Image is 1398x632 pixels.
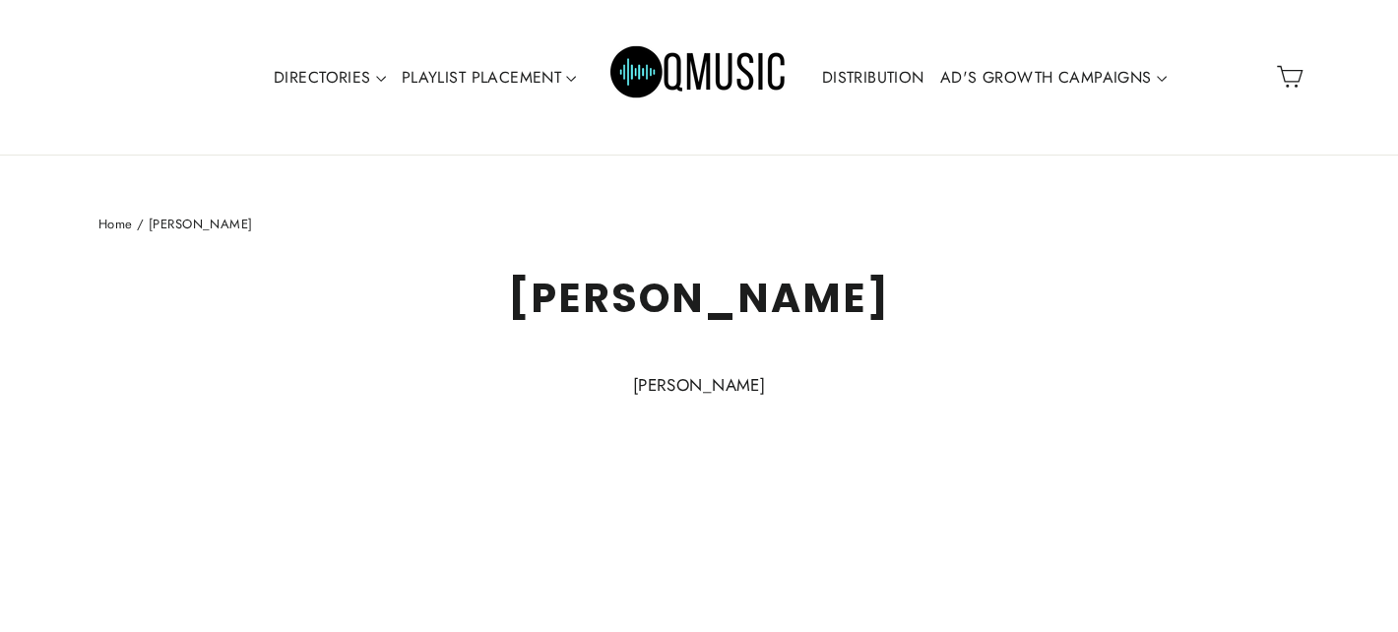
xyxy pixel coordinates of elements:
[256,372,1142,399] div: [PERSON_NAME]
[266,55,394,100] a: DIRECTORIES
[394,55,585,100] a: PLAYLIST PLACEMENT
[932,55,1175,100] a: AD'S GROWTH CAMPAIGNS
[204,20,1194,135] div: Primary
[137,215,144,233] span: /
[149,215,253,233] span: [PERSON_NAME]
[98,215,133,233] a: Home
[98,215,1300,235] nav: breadcrumbs
[814,55,932,100] a: DISTRIBUTION
[610,32,788,121] img: Q Music Promotions
[98,274,1300,322] h1: [PERSON_NAME]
